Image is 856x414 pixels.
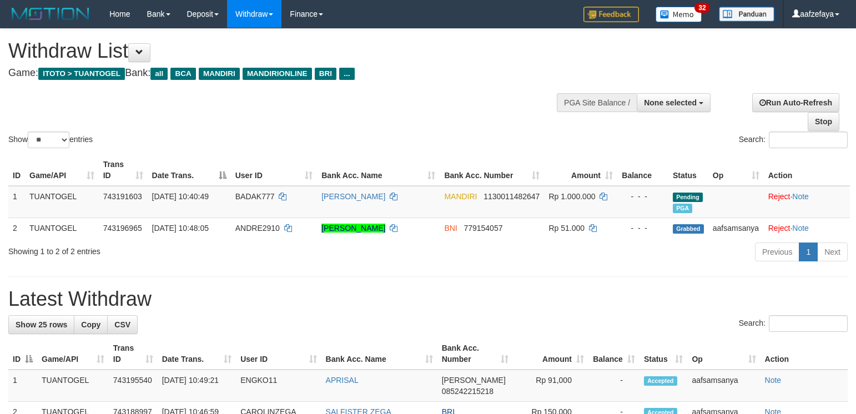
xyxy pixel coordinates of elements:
span: Show 25 rows [16,320,67,329]
a: CSV [107,315,138,334]
a: Note [792,192,809,201]
select: Showentries [28,132,69,148]
th: Bank Acc. Number: activate to sort column ascending [440,154,544,186]
label: Search: [739,132,848,148]
td: TUANTOGEL [25,186,99,218]
input: Search: [769,132,848,148]
h4: Game: Bank: [8,68,560,79]
td: Rp 91,000 [513,370,588,402]
th: Date Trans.: activate to sort column descending [148,154,231,186]
span: Copy 1130011482647 to clipboard [484,192,540,201]
a: APRISAL [326,376,359,385]
th: Action [764,154,850,186]
h1: Latest Withdraw [8,288,848,310]
td: ENGKO11 [236,370,321,402]
th: Status [668,154,708,186]
th: Amount: activate to sort column ascending [513,338,588,370]
td: TUANTOGEL [37,370,109,402]
th: Op: activate to sort column ascending [708,154,764,186]
label: Show entries [8,132,93,148]
span: MANDIRIONLINE [243,68,312,80]
td: · [764,186,850,218]
span: [DATE] 10:48:05 [152,224,209,233]
a: Next [817,243,848,261]
span: ... [339,68,354,80]
th: ID: activate to sort column descending [8,338,37,370]
span: Grabbed [673,224,704,234]
span: MANDIRI [199,68,240,80]
span: Copy 779154057 to clipboard [464,224,502,233]
span: Rp 1.000.000 [548,192,595,201]
th: User ID: activate to sort column ascending [231,154,318,186]
a: Note [792,224,809,233]
a: Previous [755,243,799,261]
th: Game/API: activate to sort column ascending [25,154,99,186]
a: [PERSON_NAME] [321,224,385,233]
th: Bank Acc. Name: activate to sort column ascending [317,154,440,186]
span: ITOTO > TUANTOGEL [38,68,125,80]
a: Note [765,376,782,385]
span: 743196965 [103,224,142,233]
th: Balance [617,154,668,186]
span: Rp 51.000 [548,224,585,233]
img: Feedback.jpg [583,7,639,22]
th: User ID: activate to sort column ascending [236,338,321,370]
a: Run Auto-Refresh [752,93,839,112]
span: Copy 085242215218 to clipboard [442,387,494,396]
div: - - - [622,191,664,202]
span: Marked by aafyoumonoriya [673,204,692,213]
a: Show 25 rows [8,315,74,334]
a: Reject [768,224,790,233]
td: - [588,370,640,402]
td: TUANTOGEL [25,218,99,238]
td: [DATE] 10:49:21 [158,370,236,402]
img: MOTION_logo.png [8,6,93,22]
td: 743195540 [109,370,158,402]
button: None selected [637,93,711,112]
td: · [764,218,850,238]
span: Pending [673,193,703,202]
span: [DATE] 10:40:49 [152,192,209,201]
a: Stop [808,112,839,131]
span: 743191603 [103,192,142,201]
th: Bank Acc. Number: activate to sort column ascending [437,338,513,370]
h1: Withdraw List [8,40,560,62]
span: CSV [114,320,130,329]
th: Game/API: activate to sort column ascending [37,338,109,370]
th: ID [8,154,25,186]
span: BCA [170,68,195,80]
span: BADAK777 [235,192,275,201]
a: [PERSON_NAME] [321,192,385,201]
td: 1 [8,186,25,218]
th: Trans ID: activate to sort column ascending [99,154,148,186]
th: Bank Acc. Name: activate to sort column ascending [321,338,437,370]
th: Balance: activate to sort column ascending [588,338,640,370]
th: Status: activate to sort column ascending [640,338,687,370]
span: MANDIRI [444,192,477,201]
td: 2 [8,218,25,238]
label: Search: [739,315,848,332]
th: Date Trans.: activate to sort column ascending [158,338,236,370]
span: BNI [444,224,457,233]
a: 1 [799,243,818,261]
span: 32 [694,3,709,13]
a: Reject [768,192,790,201]
img: panduan.png [719,7,774,22]
span: BRI [315,68,336,80]
div: PGA Site Balance / [557,93,637,112]
td: 1 [8,370,37,402]
span: Accepted [644,376,677,386]
span: Copy [81,320,100,329]
td: aafsamsanya [687,370,760,402]
span: None selected [644,98,697,107]
span: ANDRE2910 [235,224,280,233]
span: [PERSON_NAME] [442,376,506,385]
th: Op: activate to sort column ascending [687,338,760,370]
div: Showing 1 to 2 of 2 entries [8,241,349,257]
input: Search: [769,315,848,332]
img: Button%20Memo.svg [656,7,702,22]
a: Copy [74,315,108,334]
td: aafsamsanya [708,218,764,238]
th: Action [761,338,848,370]
span: all [150,68,168,80]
